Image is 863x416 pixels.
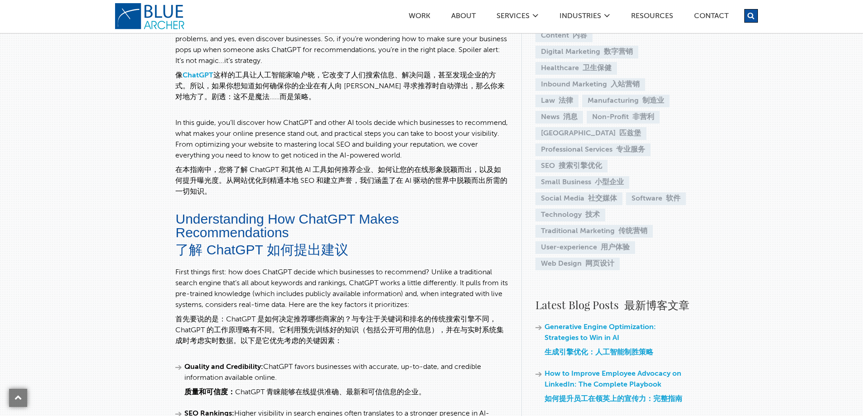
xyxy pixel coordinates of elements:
a: Industries [559,13,602,22]
a: [GEOGRAPHIC_DATA] 匹兹堡 [535,127,646,140]
strong: 质量和可信度： [184,389,235,396]
a: Manufacturing 制造业 [582,95,670,107]
a: Digital Marketing 数字营销 [535,46,638,58]
p: Tools like have made AI a household name, shaping how people search for information, solve proble... [175,23,508,106]
font: 非营利 [632,114,654,121]
font: 搜索引擎优化 [559,163,602,170]
font: 社交媒体 [588,195,617,202]
font: 网页设计 [585,260,614,268]
font: 在本指南中，您将了解 ChatGPT 和其他 AI 工具如何推荐企业、如何让您的在线形象脱颖而出，以及如何提升曝光度。从网站优化到精通本地 SEO 和建立声誉，我们涵盖了在 AI 驱动的世界中脱... [175,167,507,196]
font: 最新博客文章 [624,297,689,312]
a: News 消息 [535,111,583,124]
font: 传统营销 [618,228,647,235]
font: 专业服务 [616,146,645,153]
font: 法律 [559,97,573,105]
a: ChatGPT [183,72,213,79]
a: Technology 技术 [535,209,605,221]
a: User-experience 用户体验 [535,241,635,254]
font: 入站营销 [611,81,640,88]
a: Small Business 小型企业 [535,176,629,189]
font: 数字营销 [604,48,633,56]
font: 用户体验 [601,244,630,251]
a: Software 软件 [626,192,686,205]
font: 了解 ChatGPT 如何提出建议 [175,242,348,257]
li: ChatGPT favors businesses with accurate, up-to-date, and credible information available online. [175,362,508,402]
font: 技术 [585,211,600,219]
font: 小型企业 [595,179,624,186]
font: 首先要说的是：ChatGPT 是如何决定推荐哪些商家的？与专注于关键词和排名的传统搜索引擎不同，ChatGPT 的工作原理略有不同。它利用预先训练好的知识（包括公开可用的信息），并在与实时系统集... [175,316,504,345]
font: 如何提升员工在领英上的宣传力：完整指南 [545,396,682,403]
a: SEO 搜索引擎优化 [535,160,607,172]
h2: Understanding How ChatGPT Makes Recommendations [175,212,508,260]
font: 制造业 [642,97,664,105]
a: ABOUT [451,13,476,22]
font: 卫生保健 [583,65,612,72]
a: Healthcare 卫生保健 [535,62,617,75]
p: First things first: how does ChatGPT decide which businesses to recommend? Unlike a traditional s... [175,267,508,350]
a: logo [115,3,187,30]
font: 软件 [666,195,680,202]
a: Work [408,13,431,22]
a: Law 法律 [535,95,579,107]
a: Resources [631,13,674,22]
a: Contact [694,13,729,22]
a: SERVICES [496,13,530,22]
h4: Latest Blog Posts [535,296,691,313]
a: Traditional Marketing 传统营销 [535,225,653,238]
a: Professional Services 专业服务 [535,143,651,156]
font: ChatGPT 青睐能够在线提供准确、最新和可信信息的企业。 [184,389,426,396]
a: Non-Profit 非营利 [587,111,660,124]
strong: Quality and Credibility: [184,363,263,371]
a: Inbound Marketing 入站营销 [535,78,645,91]
a: Content 内容 [535,29,593,42]
font: 生成引擎优化：人工智能制胜策略 [545,349,653,356]
a: Social Media 社交媒体 [535,192,622,205]
font: 像 这样的工具让人工智能家喻户晓，它改变了人们搜索信息、解决问题，甚至发现企业的方式。所以，如果你想知道如何确保你的企业在有人向 [PERSON_NAME] 寻求推荐时自动弹出，那么你来对地方了... [175,72,505,101]
a: How to Improve Employee Advocacy on LinkedIn: The Complete Playbook如何提升员工在领英上的宣传力：完整指南 [545,370,682,403]
a: Generative Engine Optimization: Strategies to Win in AI生成引擎优化：人工智能制胜策略 [545,324,656,356]
font: 内容 [573,32,587,39]
font: 消息 [563,114,578,121]
a: Web Design 网页设计 [535,258,620,270]
font: 匹兹堡 [619,130,641,137]
p: In this guide, you’ll discover how ChatGPT and other AI tools decide which businesses to recommen... [175,118,508,201]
